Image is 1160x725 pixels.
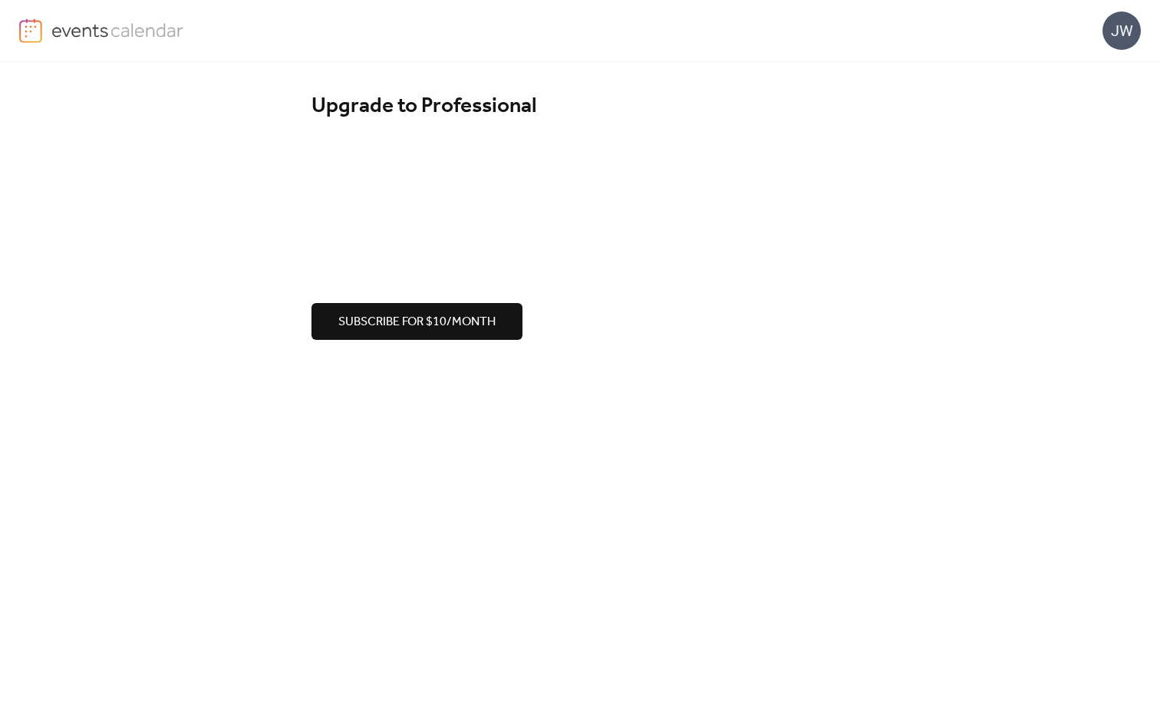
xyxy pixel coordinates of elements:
button: Subscribe for $10/month [311,303,522,340]
iframe: Secure payment input frame [308,140,852,283]
div: JW [1102,12,1141,50]
span: Subscribe for $10/month [338,313,496,331]
div: Upgrade to Professional [311,93,849,120]
img: logo-type [51,18,184,41]
img: logo [19,18,42,43]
